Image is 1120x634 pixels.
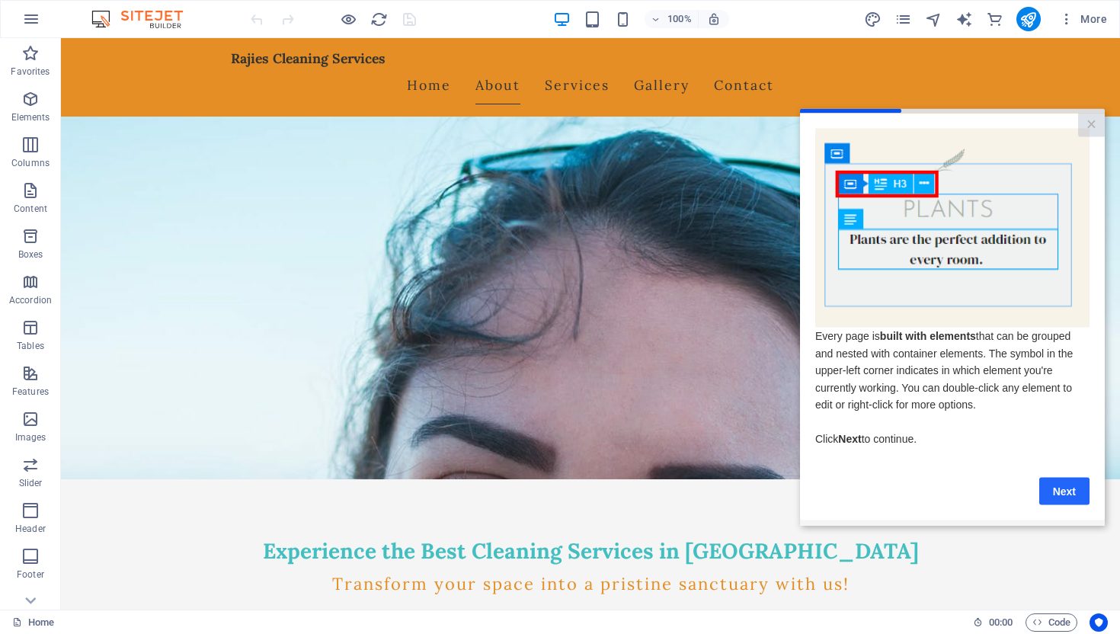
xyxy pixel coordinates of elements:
[955,11,973,28] i: AI Writer
[15,324,38,336] span: Click
[12,613,54,632] a: Click to cancel selection. Double-click to open Pages
[864,11,882,28] i: Design (Ctrl+Alt+Y)
[11,157,50,169] p: Columns
[17,340,44,352] p: Tables
[80,221,176,233] strong: built with elements
[9,294,52,306] p: Accordion
[1032,613,1070,632] span: Code
[14,203,47,215] p: Content
[925,11,942,28] i: Navigator
[1019,11,1037,28] i: Publish
[667,10,692,28] h6: 100%
[986,10,1004,28] button: commerce
[1090,613,1108,632] button: Usercentrics
[955,10,974,28] button: text_generator
[15,221,273,302] span: Every page is that can be grouped and nested with container elements. The symbol in the upper-lef...
[986,11,1003,28] i: Commerce
[278,5,305,28] a: Close modal
[1059,11,1107,27] span: More
[11,66,50,78] p: Favorites
[11,111,50,123] p: Elements
[1016,7,1041,31] button: publish
[707,12,721,26] i: On resize automatically adjust zoom level to fit chosen device.
[12,386,49,398] p: Features
[15,431,46,443] p: Images
[88,10,202,28] img: Editor Logo
[1000,616,1002,628] span: :
[370,11,388,28] i: Reload page
[239,369,290,396] a: Next
[19,477,43,489] p: Slider
[1026,613,1077,632] button: Code
[894,11,912,28] i: Pages (Ctrl+Alt+S)
[18,248,43,261] p: Boxes
[925,10,943,28] button: navigator
[370,10,388,28] button: reload
[17,568,44,581] p: Footer
[864,10,882,28] button: design
[1053,7,1113,31] button: More
[645,10,699,28] button: 100%
[38,324,61,336] span: Next
[62,324,117,336] span: to continue.
[989,613,1013,632] span: 00 00
[15,523,46,535] p: Header
[894,10,913,28] button: pages
[339,10,357,28] button: Click here to leave preview mode and continue editing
